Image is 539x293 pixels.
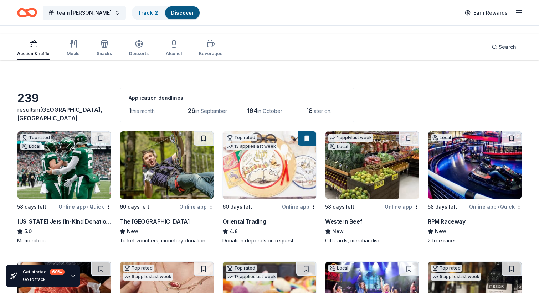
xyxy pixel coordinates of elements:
button: Search [486,40,522,54]
a: Image for New York Jets (In-Kind Donation)Top ratedLocal58 days leftOnline app•Quick[US_STATE] Je... [17,131,111,244]
button: Beverages [199,37,222,60]
div: Application deadlines [129,94,345,102]
div: 58 days left [428,203,457,211]
span: • [498,204,499,210]
span: this month [131,108,155,114]
div: Local [328,143,350,150]
div: Top rated [20,134,51,141]
span: Search [499,43,516,51]
div: 58 days left [325,203,354,211]
span: New [435,227,446,236]
div: Local [328,265,350,272]
div: Snacks [97,51,112,57]
a: Image for Western Beef1 applylast weekLocal58 days leftOnline appWestern BeefNewGift cards, merch... [325,131,419,244]
a: Image for Oriental TradingTop rated13 applieslast week60 days leftOnline appOriental Trading4.8Do... [222,131,317,244]
div: Online app [385,202,419,211]
div: 239 [17,91,111,105]
img: Image for New York Jets (In-Kind Donation) [17,131,111,199]
div: Alcohol [166,51,182,57]
div: 6 applies last week [123,273,173,281]
span: 194 [247,107,257,114]
span: [GEOGRAPHIC_DATA], [GEOGRAPHIC_DATA] [17,106,102,122]
div: results [17,105,111,122]
span: • [87,204,88,210]
a: Track· 2 [138,10,158,16]
div: Western Beef [325,217,362,226]
div: Memorabilia [17,237,111,244]
div: RPM Raceway [428,217,466,226]
div: Online app Quick [469,202,522,211]
button: Alcohol [166,37,182,60]
div: Online app [179,202,214,211]
button: Desserts [129,37,149,60]
span: 18 [306,107,313,114]
div: Local [20,143,42,150]
a: Image for RPM RacewayLocal58 days leftOnline app•QuickRPM RacewayNew2 free races [428,131,522,244]
div: [US_STATE] Jets (In-Kind Donation) [17,217,111,226]
div: 1 apply last week [328,134,373,142]
button: Snacks [97,37,112,60]
div: Desserts [129,51,149,57]
div: 17 applies last week [226,273,277,281]
div: Go to track [23,277,65,282]
img: Image for Western Beef [325,131,419,199]
div: Top rated [226,265,257,272]
a: Discover [171,10,194,16]
span: in October [257,108,282,114]
a: Earn Rewards [461,6,512,19]
span: in September [195,108,227,114]
span: New [332,227,344,236]
span: 5.0 [24,227,32,236]
div: Top rated [123,265,154,272]
img: Image for The Adventure Park [120,131,214,199]
span: 1 [129,107,131,114]
div: Get started [23,269,65,275]
div: Auction & raffle [17,51,50,57]
div: Local [431,134,452,141]
button: Auction & raffle [17,37,50,60]
div: 13 applies last week [226,143,277,150]
div: 60 days left [120,203,149,211]
div: Beverages [199,51,222,57]
a: Home [17,4,37,21]
span: later on... [313,108,334,114]
div: Meals [67,51,79,57]
div: 58 days left [17,203,46,211]
span: in [17,106,102,122]
div: The [GEOGRAPHIC_DATA] [120,217,190,226]
div: 60 days left [222,203,252,211]
div: Top rated [431,265,462,272]
div: Online app Quick [58,202,111,211]
div: 2 free races [428,237,522,244]
button: team [PERSON_NAME] [43,6,126,20]
div: Ticket vouchers, monetary donation [120,237,214,244]
span: 26 [188,107,195,114]
img: Image for RPM Raceway [428,131,522,199]
div: 5 applies last week [431,273,481,281]
div: Top rated [226,134,257,141]
a: Image for The Adventure Park60 days leftOnline appThe [GEOGRAPHIC_DATA]NewTicket vouchers, moneta... [120,131,214,244]
button: Track· 2Discover [132,6,200,20]
div: 60 % [50,269,65,275]
span: team [PERSON_NAME] [57,9,112,17]
span: New [127,227,138,236]
span: 4.8 [230,227,238,236]
img: Image for Oriental Trading [223,131,316,199]
div: Donation depends on request [222,237,317,244]
div: Oriental Trading [222,217,266,226]
div: Online app [282,202,317,211]
button: Meals [67,37,79,60]
div: Gift cards, merchandise [325,237,419,244]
